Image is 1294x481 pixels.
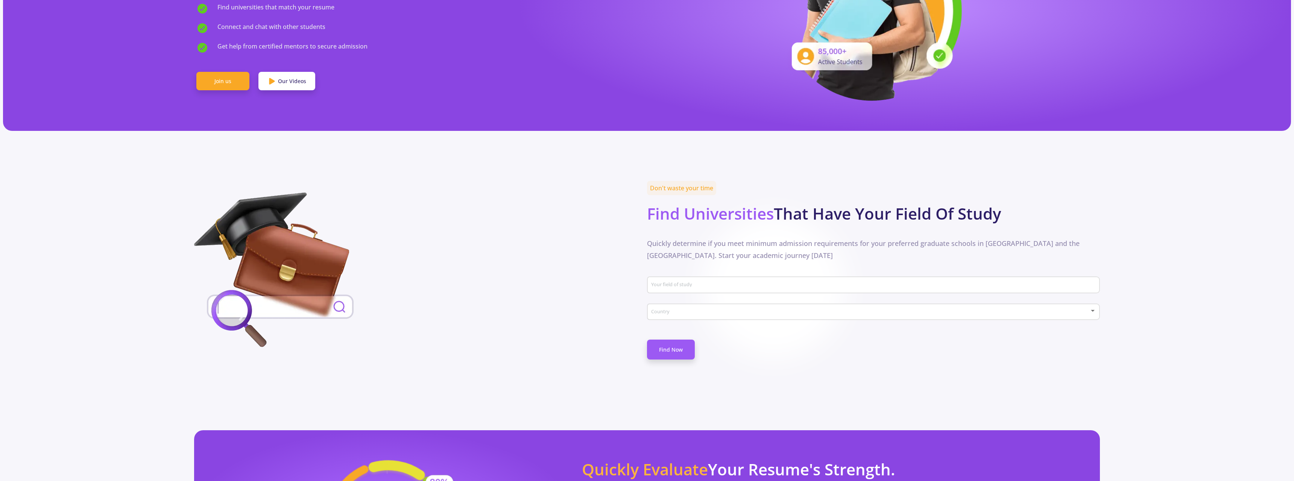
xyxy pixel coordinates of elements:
[217,42,368,54] span: Get help from certified mentors to secure admission
[217,3,334,15] span: Find universities that match your resume
[647,203,774,224] span: Find Universities
[582,458,708,480] span: Quickly Evaluate
[647,239,1080,260] span: Quickly determine if you meet minimum admission requirements for your preferred graduate schools ...
[647,181,716,195] span: Don't waste your time
[647,203,1001,224] b: That Have Your Field Of Study
[582,457,895,481] p: Your Resume's Strength.
[196,72,249,91] a: Join us
[217,22,325,34] span: Connect and chat with other students
[258,72,315,91] a: Our Videos
[278,77,306,85] span: Our Videos
[647,340,695,360] a: Find Now
[194,193,367,351] img: field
